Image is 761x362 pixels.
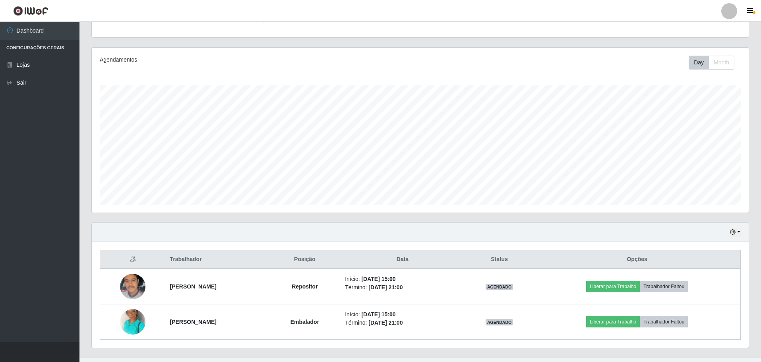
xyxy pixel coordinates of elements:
[269,250,341,269] th: Posição
[586,316,640,327] button: Liberar para Trabalho
[534,250,740,269] th: Opções
[13,6,48,16] img: CoreUI Logo
[345,310,460,319] li: Início:
[689,56,741,70] div: Toolbar with button groups
[120,264,145,310] img: 1757527794518.jpeg
[170,283,216,290] strong: [PERSON_NAME]
[290,319,319,325] strong: Embalador
[689,56,734,70] div: First group
[486,319,513,325] span: AGENDADO
[345,283,460,292] li: Término:
[689,56,709,70] button: Day
[640,316,688,327] button: Trabalhador Faltou
[292,283,318,290] strong: Repositor
[586,281,640,292] button: Liberar para Trabalho
[486,284,513,290] span: AGENDADO
[640,281,688,292] button: Trabalhador Faltou
[361,311,395,317] time: [DATE] 15:00
[165,250,269,269] th: Trabalhador
[170,319,216,325] strong: [PERSON_NAME]
[345,319,460,327] li: Término:
[709,56,734,70] button: Month
[100,56,360,64] div: Agendamentos
[368,319,403,326] time: [DATE] 21:00
[340,250,465,269] th: Data
[465,250,534,269] th: Status
[345,275,460,283] li: Início:
[361,276,395,282] time: [DATE] 15:00
[120,299,145,345] img: 1758382389452.jpeg
[368,284,403,290] time: [DATE] 21:00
